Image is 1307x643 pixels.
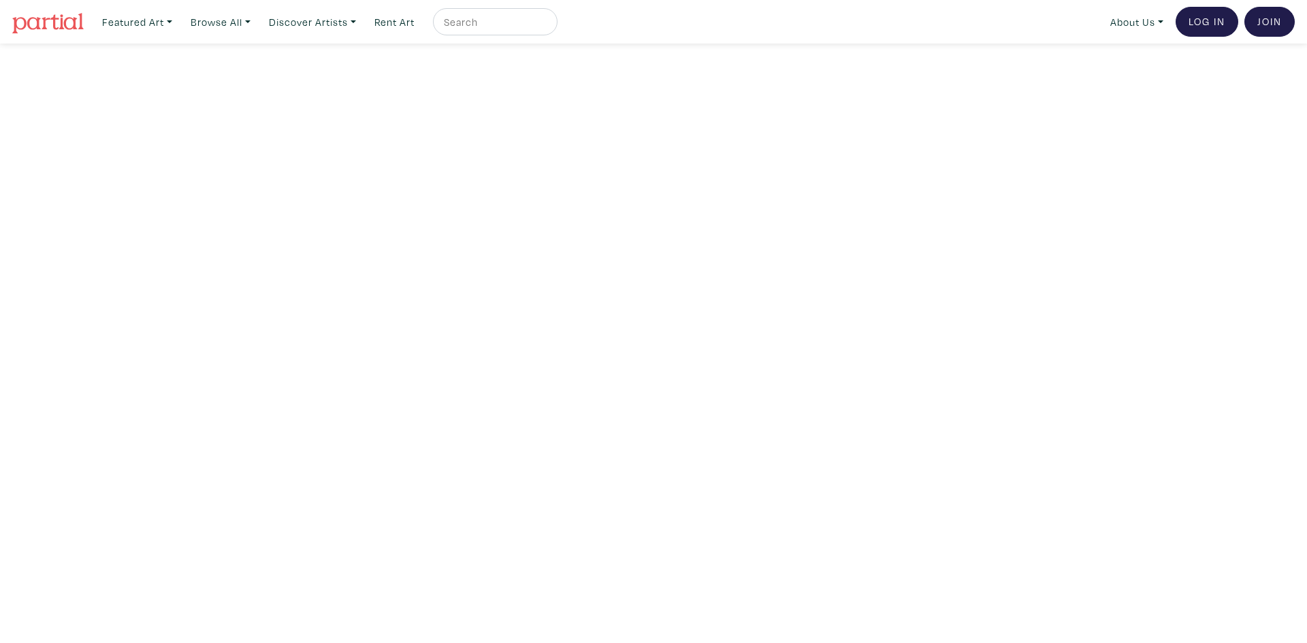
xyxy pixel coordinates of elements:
a: Featured Art [96,8,178,36]
a: Rent Art [368,8,421,36]
a: Join [1244,7,1295,37]
a: Log In [1176,7,1238,37]
a: Discover Artists [263,8,362,36]
a: About Us [1104,8,1169,36]
a: Browse All [184,8,257,36]
input: Search [442,14,545,31]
